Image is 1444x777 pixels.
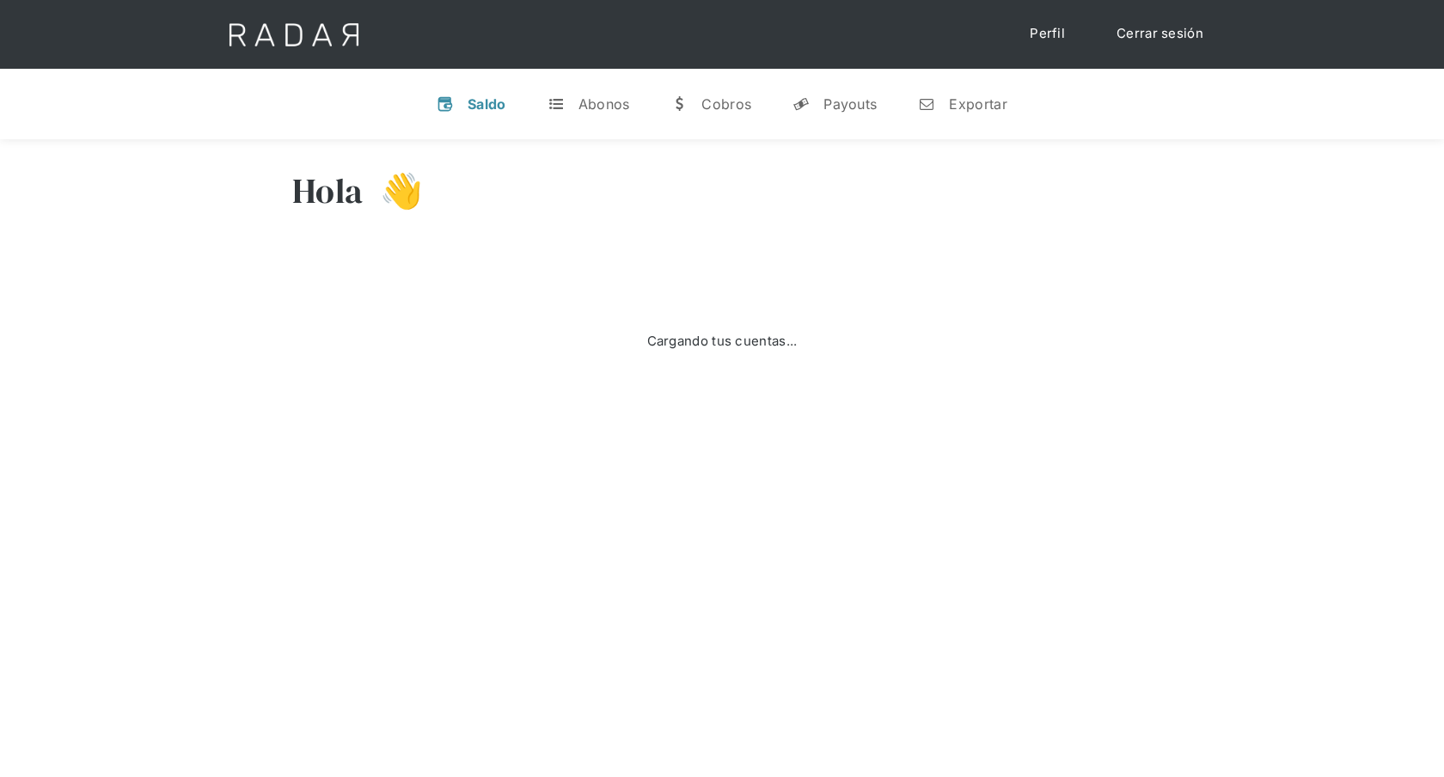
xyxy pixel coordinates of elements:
[578,95,630,113] div: Abonos
[823,95,877,113] div: Payouts
[363,169,423,212] h3: 👋
[1099,17,1221,51] a: Cerrar sesión
[1013,17,1082,51] a: Perfil
[670,95,688,113] div: w
[918,95,935,113] div: n
[437,95,454,113] div: v
[792,95,810,113] div: y
[292,169,363,212] h3: Hola
[548,95,565,113] div: t
[647,332,798,352] div: Cargando tus cuentas...
[949,95,1007,113] div: Exportar
[468,95,506,113] div: Saldo
[701,95,751,113] div: Cobros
